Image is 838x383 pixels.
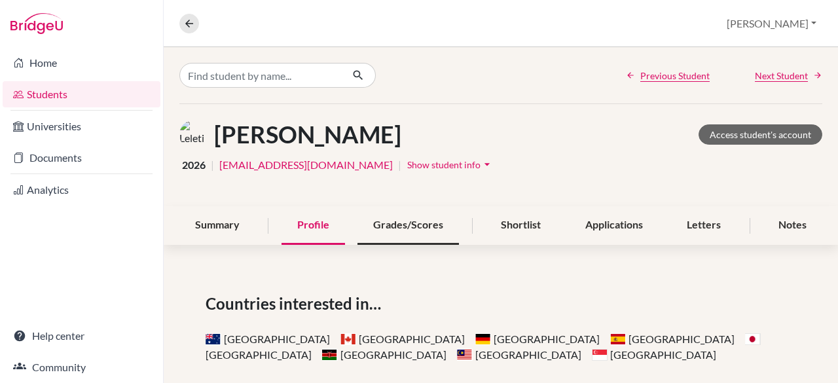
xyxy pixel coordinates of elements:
[592,348,716,361] span: [GEOGRAPHIC_DATA]
[206,292,386,316] span: Countries interested in…
[475,333,600,345] span: [GEOGRAPHIC_DATA]
[592,349,608,361] span: Singapore
[206,333,330,345] span: [GEOGRAPHIC_DATA]
[3,354,160,380] a: Community
[755,69,822,82] a: Next Student
[179,120,209,149] img: Leleti Jengo's avatar
[3,145,160,171] a: Documents
[626,69,710,82] a: Previous Student
[721,11,822,36] button: [PERSON_NAME]
[671,206,737,245] div: Letters
[481,158,494,171] i: arrow_drop_down
[322,349,338,361] span: Kenya
[3,177,160,203] a: Analytics
[357,206,459,245] div: Grades/Scores
[457,348,581,361] span: [GEOGRAPHIC_DATA]
[610,333,626,345] span: Spain
[219,157,393,173] a: [EMAIL_ADDRESS][DOMAIN_NAME]
[3,50,160,76] a: Home
[340,333,465,345] span: [GEOGRAPHIC_DATA]
[3,81,160,107] a: Students
[10,13,63,34] img: Bridge-U
[570,206,659,245] div: Applications
[3,113,160,139] a: Universities
[340,333,356,345] span: Canada
[755,69,808,82] span: Next Student
[398,157,401,173] span: |
[179,206,255,245] div: Summary
[485,206,556,245] div: Shortlist
[763,206,822,245] div: Notes
[475,333,491,345] span: Germany
[206,333,221,345] span: Australia
[407,155,494,175] button: Show student infoarrow_drop_down
[699,124,822,145] a: Access student's account
[179,63,342,88] input: Find student by name...
[457,349,473,361] span: Malaysia
[211,157,214,173] span: |
[745,333,761,345] span: Japan
[407,159,481,170] span: Show student info
[282,206,345,245] div: Profile
[640,69,710,82] span: Previous Student
[322,348,446,361] span: [GEOGRAPHIC_DATA]
[3,323,160,349] a: Help center
[182,157,206,173] span: 2026
[610,333,735,345] span: [GEOGRAPHIC_DATA]
[214,120,401,149] h1: [PERSON_NAME]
